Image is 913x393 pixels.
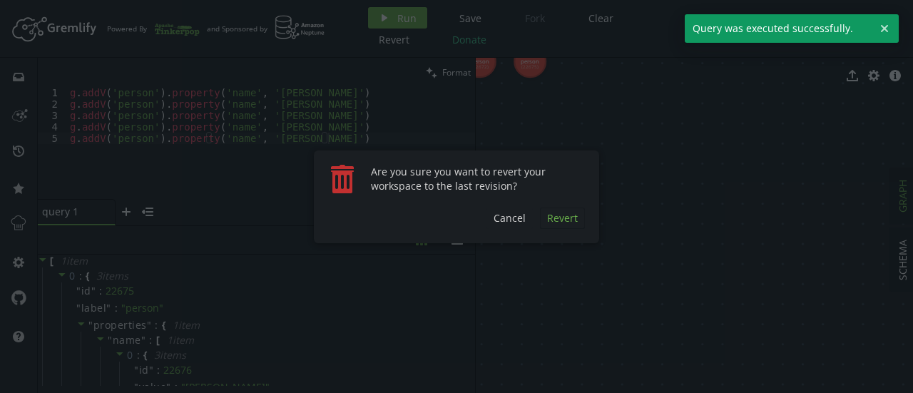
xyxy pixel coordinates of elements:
[547,211,578,225] span: Revert
[685,14,874,43] span: Query was executed successfully.
[540,208,585,229] button: Revert
[371,165,585,193] p: Are you sure you want to revert your workspace to the last revision?
[494,211,526,225] span: Cancel
[486,208,533,229] button: Cancel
